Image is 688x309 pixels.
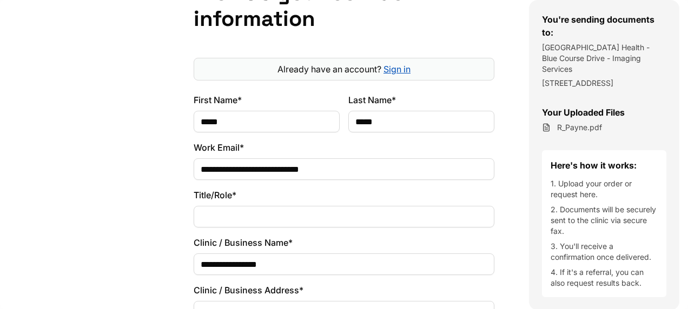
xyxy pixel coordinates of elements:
p: [STREET_ADDRESS] [542,78,666,89]
label: Title/Role* [194,189,494,201]
h3: You're sending documents to: [542,13,666,39]
label: Clinic / Business Name* [194,236,494,249]
li: 3. You'll receive a confirmation once delivered. [551,241,658,263]
h3: Your Uploaded Files [542,106,666,119]
li: 4. If it's a referral, you can also request results back. [551,267,658,288]
label: Work Email* [194,141,494,154]
li: 1. Upload your order or request here. [551,178,658,200]
label: Last Name* [348,93,494,106]
a: Sign in [383,64,411,75]
p: [GEOGRAPHIC_DATA] Health - Blue Course Drive - Imaging Services [542,42,666,75]
label: First Name* [194,93,340,106]
li: 2. Documents will be securely sent to the clinic via secure fax. [551,204,658,237]
p: Already have an account? [199,63,489,76]
label: Clinic / Business Address* [194,284,494,297]
span: R_Payne.pdf [557,122,602,133]
h4: Here's how it works: [551,159,658,172]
